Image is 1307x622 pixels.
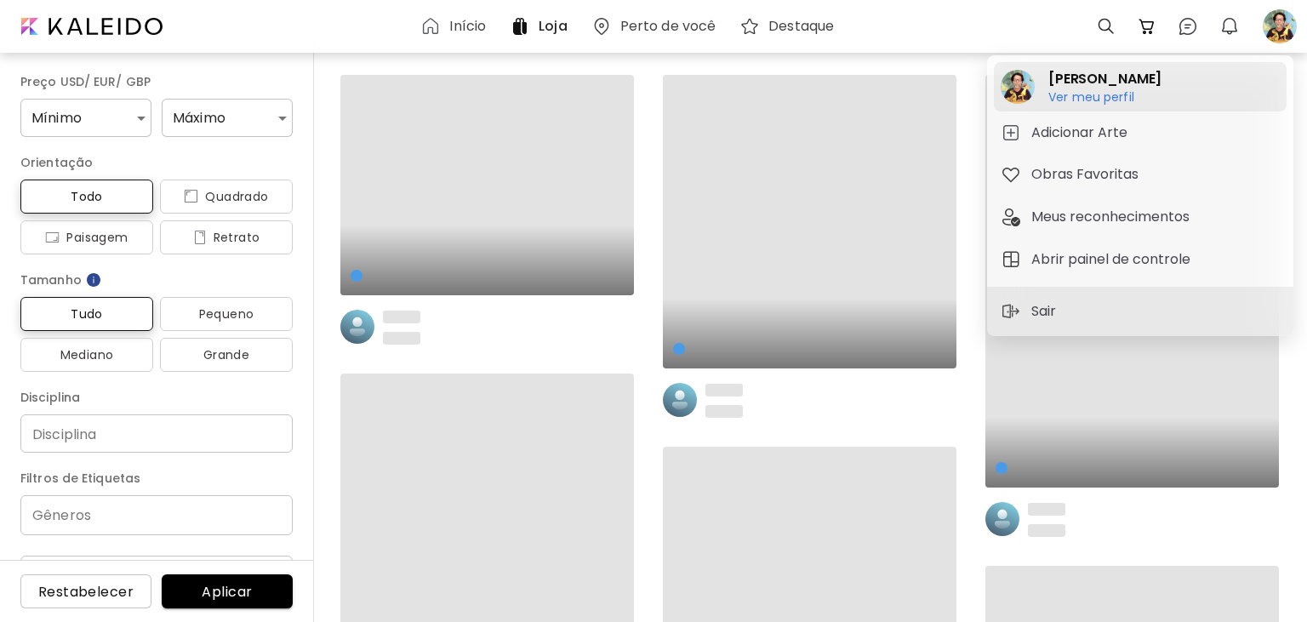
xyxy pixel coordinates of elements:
h5: Abrir painel de controle [1031,249,1196,270]
img: tab [1001,249,1021,270]
img: sign-out [1001,301,1021,322]
img: tab [1001,123,1021,143]
h2: [PERSON_NAME] [1048,69,1161,89]
button: tabObras Favoritas [994,157,1287,191]
p: Sair [1031,301,1062,322]
h5: Meus reconhecimentos [1031,207,1195,227]
button: tabMeus reconhecimentos [994,200,1287,234]
h5: Adicionar Arte [1031,123,1133,143]
h6: Ver meu perfil [1048,89,1161,105]
img: tab [1001,164,1021,185]
button: tabAbrir painel de controle [994,243,1287,277]
h5: Obras Favoritas [1031,164,1144,185]
button: tabAdicionar Arte [994,116,1287,150]
img: tab [1001,207,1021,227]
button: sign-outSair [994,294,1069,328]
